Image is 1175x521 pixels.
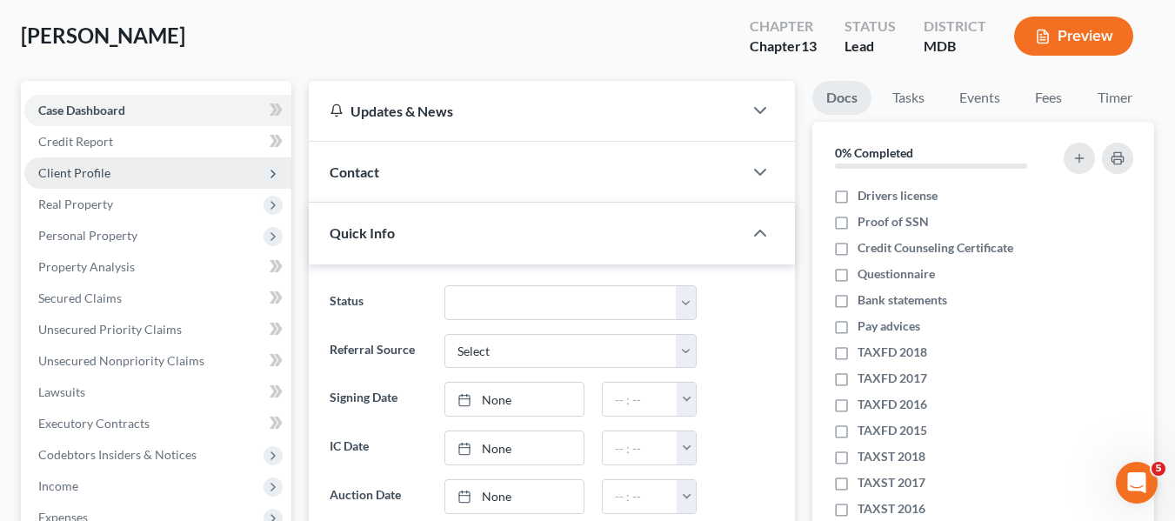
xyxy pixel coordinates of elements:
span: Client Profile [38,165,110,180]
a: Docs [812,81,871,115]
div: MDB [924,37,986,57]
div: District [924,17,986,37]
span: Secured Claims [38,291,122,305]
span: Executory Contracts [38,416,150,431]
label: IC Date [321,431,437,465]
span: Property Analysis [38,259,135,274]
input: -- : -- [603,383,678,416]
div: Chapter [750,17,817,37]
span: Pay advices [858,317,920,335]
span: TAXFD 2016 [858,396,927,413]
iframe: Intercom live chat [1116,462,1158,504]
span: Case Dashboard [38,103,125,117]
input: -- : -- [603,431,678,464]
a: None [445,383,584,416]
a: Fees [1021,81,1077,115]
button: Preview [1014,17,1133,56]
span: Unsecured Nonpriority Claims [38,353,204,368]
a: Credit Report [24,126,291,157]
span: [PERSON_NAME] [21,23,185,48]
span: TAXST 2017 [858,474,925,491]
span: Credit Counseling Certificate [858,239,1013,257]
input: -- : -- [603,480,678,513]
span: Lawsuits [38,384,85,399]
span: Unsecured Priority Claims [38,322,182,337]
div: Status [845,17,896,37]
a: Property Analysis [24,251,291,283]
span: Credit Report [38,134,113,149]
span: Proof of SSN [858,213,929,230]
div: Lead [845,37,896,57]
span: Drivers license [858,187,938,204]
span: Income [38,478,78,493]
div: Chapter [750,37,817,57]
span: TAXFD 2017 [858,370,927,387]
div: Updates & News [330,102,722,120]
label: Status [321,285,437,320]
a: Tasks [878,81,938,115]
span: TAXST 2018 [858,448,925,465]
a: Lawsuits [24,377,291,408]
a: None [445,431,584,464]
label: Referral Source [321,334,437,369]
span: TAXST 2016 [858,500,925,518]
a: Unsecured Nonpriority Claims [24,345,291,377]
span: Personal Property [38,228,137,243]
a: Executory Contracts [24,408,291,439]
span: Real Property [38,197,113,211]
a: Case Dashboard [24,95,291,126]
span: TAXFD 2015 [858,422,927,439]
strong: 0% Completed [835,145,913,160]
a: Secured Claims [24,283,291,314]
span: TAXFD 2018 [858,344,927,361]
span: Questionnaire [858,265,935,283]
a: Events [945,81,1014,115]
span: Bank statements [858,291,947,309]
label: Auction Date [321,479,437,514]
a: Unsecured Priority Claims [24,314,291,345]
span: Quick Info [330,224,395,241]
a: None [445,480,584,513]
a: Timer [1084,81,1146,115]
label: Signing Date [321,382,437,417]
span: 5 [1152,462,1165,476]
span: 13 [801,37,817,54]
span: Codebtors Insiders & Notices [38,447,197,462]
span: Contact [330,164,379,180]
